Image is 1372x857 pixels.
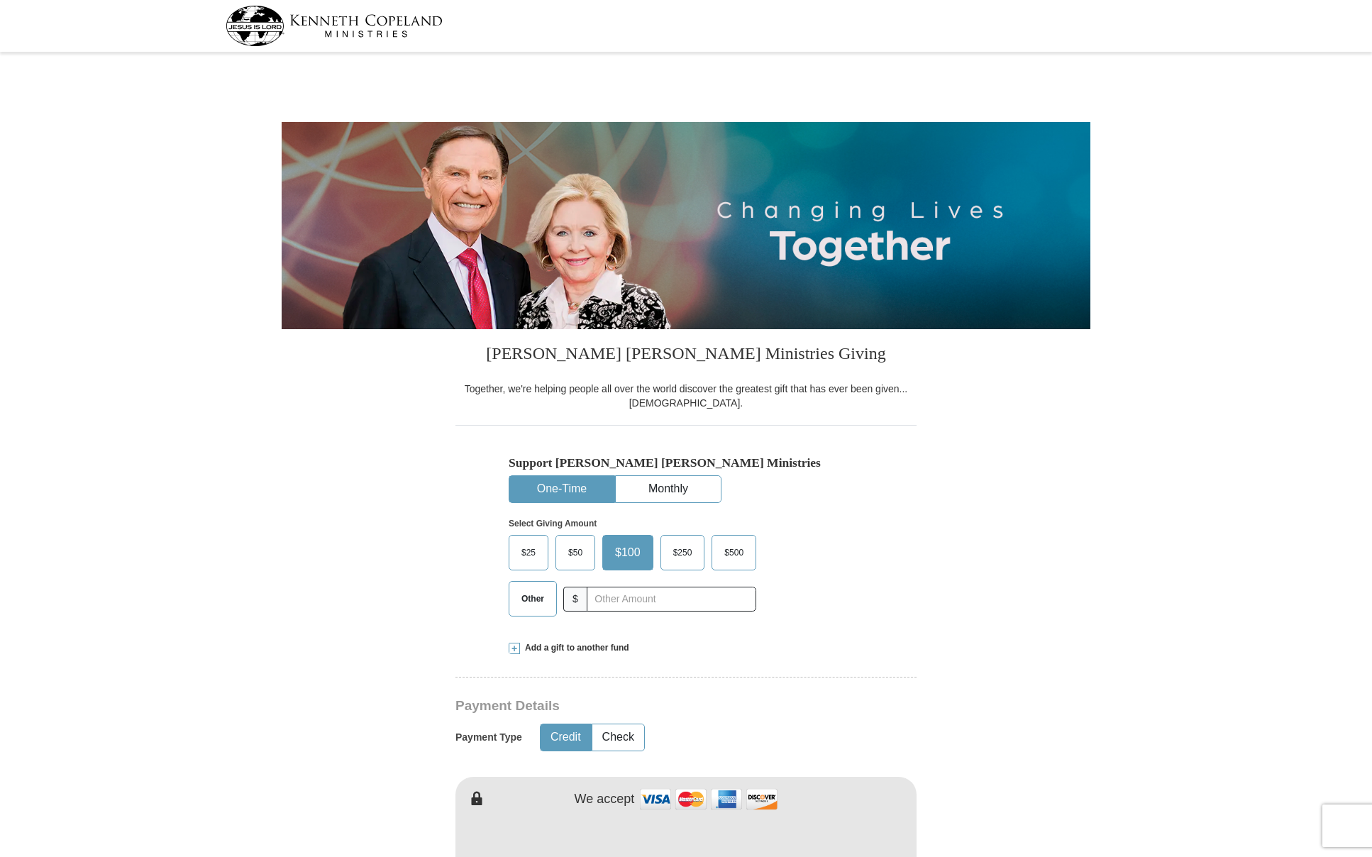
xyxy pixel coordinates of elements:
[561,542,590,563] span: $50
[455,731,522,743] h5: Payment Type
[455,382,917,410] div: Together, we're helping people all over the world discover the greatest gift that has ever been g...
[509,519,597,529] strong: Select Giving Amount
[455,329,917,382] h3: [PERSON_NAME] [PERSON_NAME] Ministries Giving
[514,588,551,609] span: Other
[563,587,587,612] span: $
[226,6,443,46] img: kcm-header-logo.svg
[592,724,644,751] button: Check
[638,784,780,814] img: credit cards accepted
[717,542,751,563] span: $500
[455,698,817,714] h3: Payment Details
[541,724,591,751] button: Credit
[666,542,699,563] span: $250
[616,476,721,502] button: Monthly
[520,642,629,654] span: Add a gift to another fund
[608,542,648,563] span: $100
[514,542,543,563] span: $25
[509,476,614,502] button: One-Time
[575,792,635,807] h4: We accept
[587,587,756,612] input: Other Amount
[509,455,863,470] h5: Support [PERSON_NAME] [PERSON_NAME] Ministries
